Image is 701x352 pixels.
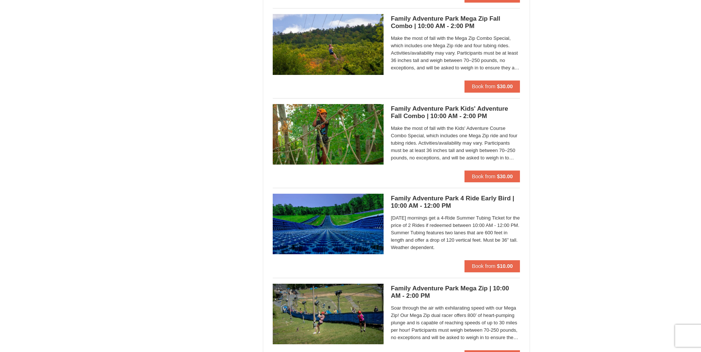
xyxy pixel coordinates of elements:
[391,285,520,300] h5: Family Adventure Park Mega Zip | 10:00 AM - 2:00 PM
[391,195,520,210] h5: Family Adventure Park 4 Ride Early Bird | 10:00 AM - 12:00 PM
[465,260,520,272] button: Book from $10.00
[391,105,520,120] h5: Family Adventure Park Kids' Adventure Fall Combo | 10:00 AM - 2:00 PM
[273,284,384,344] img: 6619925-28-354a14a2.jpg
[391,35,520,72] span: Make the most of fall with the Mega Zip Combo Special, which includes one Mega Zip ride and four ...
[273,104,384,165] img: 6619925-37-774baaa7.jpg
[391,214,520,251] span: [DATE] mornings get a 4-Ride Summer Tubing Ticket for the price of 2 Rides if redeemed between 10...
[472,263,496,269] span: Book from
[273,194,384,254] img: 6619925-18-3c99bf8f.jpg
[465,80,520,92] button: Book from $30.00
[391,15,520,30] h5: Family Adventure Park Mega Zip Fall Combo | 10:00 AM - 2:00 PM
[391,304,520,341] span: Soar through the air with exhilarating speed with our Mega Zip! Our Mega Zip dual racer offers 80...
[472,83,496,89] span: Book from
[497,83,513,89] strong: $30.00
[497,263,513,269] strong: $10.00
[497,173,513,179] strong: $30.00
[273,14,384,75] img: 6619925-38-a1eef9ea.jpg
[391,125,520,162] span: Make the most of fall with the Kids' Adventure Course Combo Special, which includes one Mega Zip ...
[465,170,520,182] button: Book from $30.00
[472,173,496,179] span: Book from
